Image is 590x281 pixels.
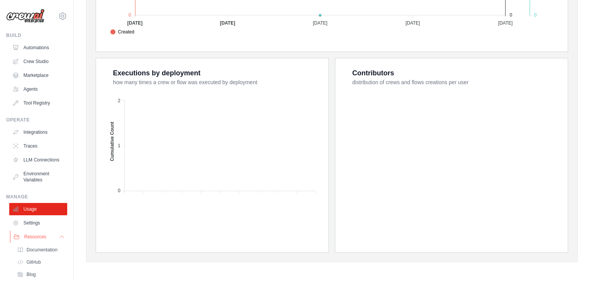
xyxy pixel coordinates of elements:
span: Documentation [27,247,58,253]
span: Blog [27,271,36,278]
a: Documentation [14,244,67,255]
img: Logo [6,9,45,23]
div: Manage [6,194,67,200]
dt: distribution of crews and flows creations per user [352,78,559,86]
a: Environment Variables [9,168,67,186]
a: Settings [9,217,67,229]
tspan: [DATE] [498,20,513,25]
tspan: [DATE] [127,20,143,25]
div: Build [6,32,67,38]
a: Tool Registry [9,97,67,109]
tspan: 0 [534,12,537,18]
div: Operate [6,117,67,123]
tspan: 0 [510,12,512,18]
tspan: [DATE] [406,20,420,25]
div: Contributors [352,68,394,78]
a: Crew Studio [9,55,67,68]
tspan: 0 [118,188,121,193]
a: Integrations [9,126,67,138]
div: Executions by deployment [113,68,201,78]
a: Automations [9,42,67,54]
button: Resources [10,231,68,243]
span: Created [110,28,134,35]
a: LLM Connections [9,154,67,166]
tspan: 0 [128,12,131,18]
a: Blog [14,269,67,280]
tspan: [DATE] [220,20,235,25]
span: GitHub [27,259,41,265]
dt: how many times a crew or flow was executed by deployment [113,78,319,86]
a: Traces [9,140,67,152]
text: Cumulative Count [109,121,115,161]
tspan: 1 [118,143,121,148]
span: Resources [24,234,46,240]
tspan: [DATE] [313,20,328,25]
a: Agents [9,83,67,95]
tspan: 2 [118,98,121,103]
a: Marketplace [9,69,67,81]
a: Usage [9,203,67,215]
a: GitHub [14,257,67,268]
